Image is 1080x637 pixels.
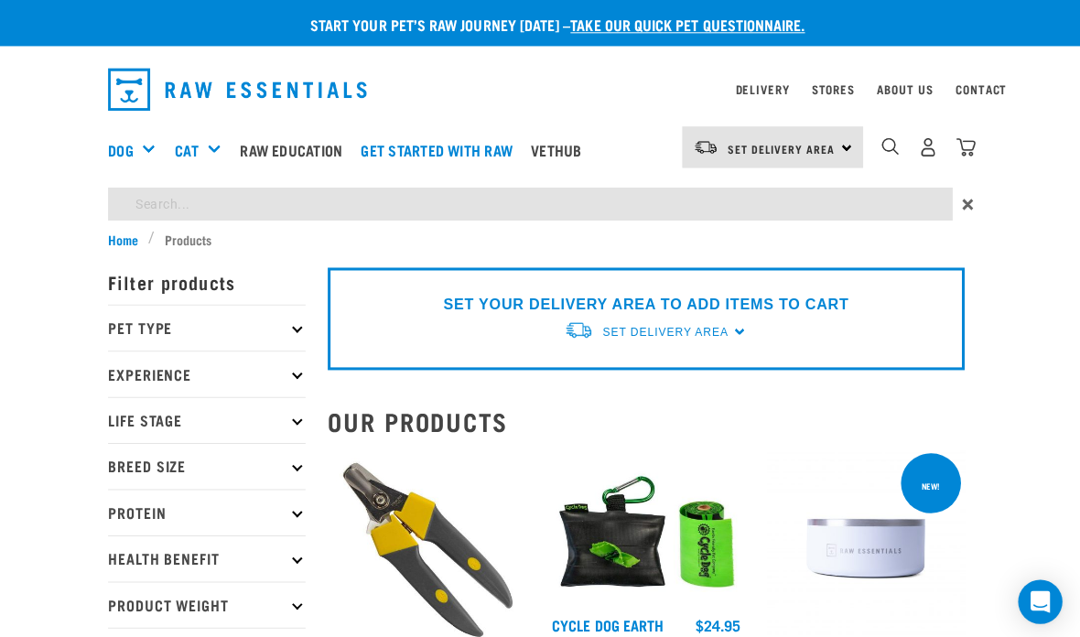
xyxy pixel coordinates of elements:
img: Raw Essentials Logo [115,68,372,110]
a: Delivery [738,85,791,92]
h2: Our Products [333,404,965,432]
a: Vethub [530,113,599,186]
p: Filter products [115,256,311,302]
p: Experience [115,348,311,394]
img: van-moving.png [696,138,720,155]
img: user.png [919,136,938,156]
a: Stores [813,85,856,92]
div: $24.95 [697,611,742,628]
div: Open Intercom Messenger [1018,575,1062,619]
input: Search... [115,186,953,219]
img: Bags Park Pouch 700x560px [551,446,747,602]
p: SET YOUR DELIVERY AREA TO ADD ITEMS TO CART [448,291,849,313]
a: Get started with Raw [362,113,530,186]
a: Raw Education [242,113,362,186]
a: About Us [878,85,934,92]
img: home-icon-1@2x.png [882,136,900,154]
span: Set Delivery Area [606,323,730,336]
span: Home [115,228,146,247]
a: take our quick pet questionnaire. [574,20,806,28]
a: Cat [181,138,204,160]
img: home-icon@2x.png [956,136,976,156]
a: Contact [956,85,1007,92]
nav: breadcrumbs [115,228,965,247]
p: Life Stage [115,394,311,439]
span: Set Delivery Area [729,145,836,151]
nav: dropdown navigation [101,60,979,117]
p: Product Weight [115,577,311,622]
img: van-moving.png [567,318,597,337]
p: Health Benefit [115,531,311,577]
a: Home [115,228,156,247]
span: × [962,186,974,219]
a: Dog [115,138,140,160]
div: new! [914,468,949,495]
p: Breed Size [115,439,311,485]
p: Protein [115,485,311,531]
p: Pet Type [115,302,311,348]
